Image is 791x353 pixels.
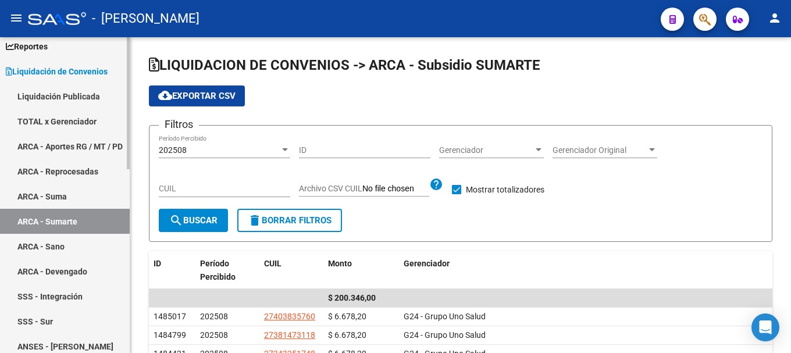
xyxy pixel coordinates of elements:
span: Mostrar totalizadores [466,183,544,197]
button: Buscar [159,209,228,232]
datatable-header-cell: Período Percibido [195,251,259,290]
mat-icon: menu [9,11,23,25]
span: Archivo CSV CUIL [299,184,362,193]
button: Exportar CSV [149,85,245,106]
mat-icon: help [429,177,443,191]
span: 202508 [159,145,187,155]
datatable-header-cell: Monto [323,251,399,290]
span: 27403835760 [264,312,315,321]
span: $ 6.678,20 [328,330,366,340]
span: Gerenciador [439,145,533,155]
mat-icon: cloud_download [158,88,172,102]
datatable-header-cell: ID [149,251,195,290]
mat-icon: search [169,213,183,227]
h3: Filtros [159,116,199,133]
mat-icon: delete [248,213,262,227]
div: Open Intercom Messenger [751,313,779,341]
span: 1485017 [154,312,186,321]
span: - [PERSON_NAME] [92,6,199,31]
span: CUIL [264,259,282,268]
span: Reportes [6,40,48,53]
span: Monto [328,259,352,268]
span: 202508 [200,312,228,321]
span: 1484799 [154,330,186,340]
span: $ 200.346,00 [328,293,376,302]
span: 202508 [200,330,228,340]
button: Borrar Filtros [237,209,342,232]
datatable-header-cell: CUIL [259,251,323,290]
span: G24 - Grupo Uno Salud [404,312,486,321]
span: Exportar CSV [158,91,236,101]
span: Liquidación de Convenios [6,65,108,78]
span: Buscar [169,215,218,226]
span: $ 6.678,20 [328,312,366,321]
input: Archivo CSV CUIL [362,184,429,194]
span: 27381473118 [264,330,315,340]
span: Período Percibido [200,259,236,281]
span: Gerenciador [404,259,450,268]
span: ID [154,259,161,268]
span: LIQUIDACION DE CONVENIOS -> ARCA - Subsidio SUMARTE [149,57,540,73]
span: Gerenciador Original [553,145,647,155]
span: G24 - Grupo Uno Salud [404,330,486,340]
mat-icon: person [768,11,782,25]
span: Borrar Filtros [248,215,332,226]
datatable-header-cell: Gerenciador [399,251,772,290]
